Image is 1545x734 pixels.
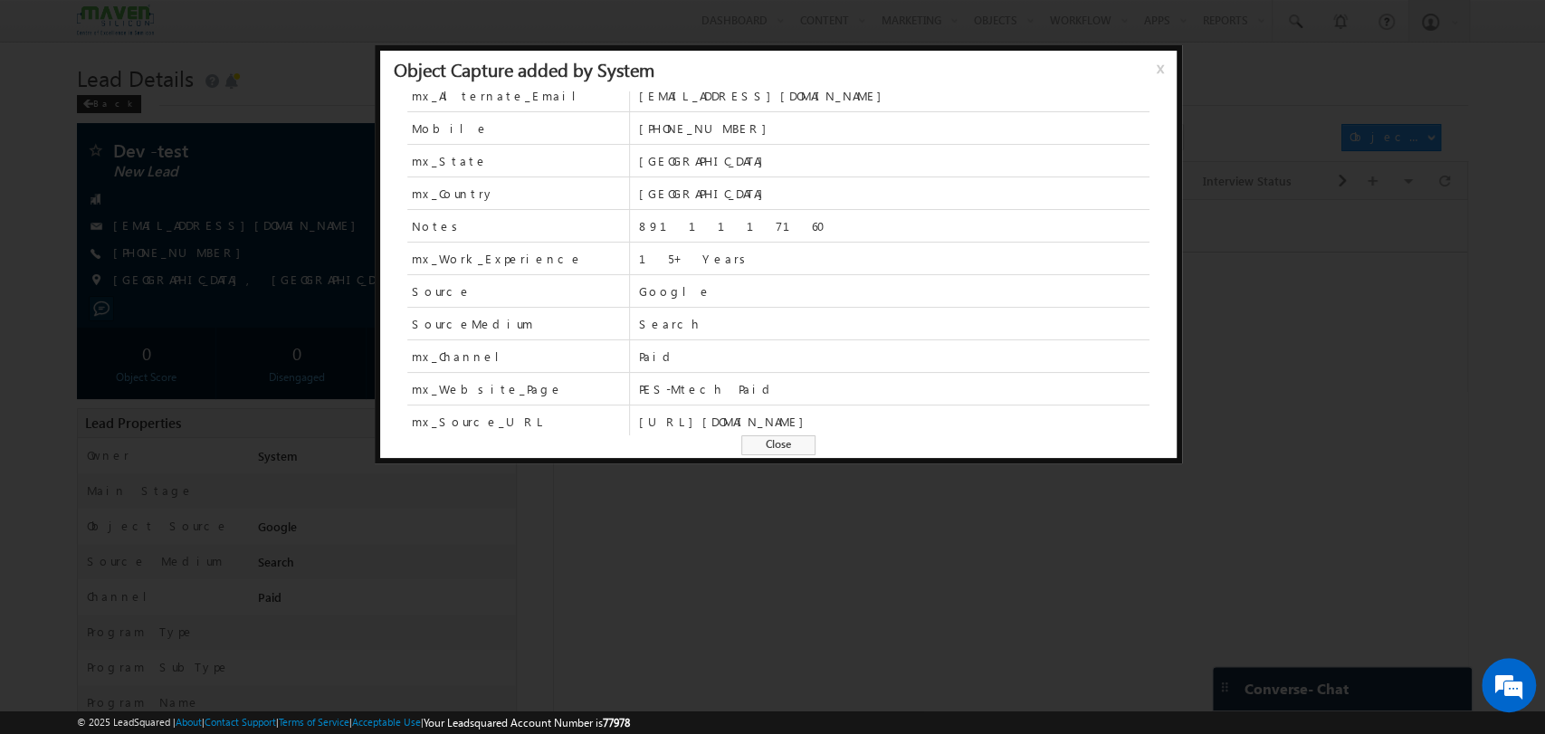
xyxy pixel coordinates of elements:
span: mx_Channel [407,340,629,372]
span: Notes [407,210,629,242]
span: 8911117160 [638,218,1149,234]
span: Close [741,435,815,455]
span: mx_State [412,153,488,169]
a: Terms of Service [279,716,349,728]
span: mx_State [407,145,629,176]
span: [GEOGRAPHIC_DATA] [638,186,1149,202]
em: Start Chat [246,558,329,582]
div: Minimize live chat window [297,9,340,52]
a: About [176,716,202,728]
span: Mobile [412,120,489,137]
div: Chat with us now [94,95,304,119]
a: Acceptable Use [352,716,421,728]
div: All Selected [91,14,226,42]
span: Search [638,316,1149,332]
span: mx_Alternate_Email [412,88,590,104]
span: mx_Country [407,177,629,209]
a: Contact Support [205,716,276,728]
img: d_60004797649_company_0_60004797649 [31,95,76,119]
span: [PHONE_NUMBER] [638,120,1149,137]
span: PES-Mtech Paid [638,381,1149,397]
div: Today [18,71,77,87]
div: Object Capture added by System [394,61,654,77]
span: mx_Alternate_Email [407,80,629,111]
div: . [117,104,788,120]
span: mx_Source_URL [412,414,547,430]
span: 77978 [603,716,630,729]
span: Mobile [407,112,629,144]
span: Source [412,283,472,300]
span: [EMAIL_ADDRESS][DOMAIN_NAME] [638,88,1149,104]
span: Your Leadsquared Account Number is [424,716,630,729]
span: [DATE] [56,104,97,120]
span: [GEOGRAPHIC_DATA] [638,153,1149,169]
span: Notes [412,218,464,234]
span: mx_Website_Page [407,373,629,405]
span: Paid [638,348,1149,365]
span: [URL][DOMAIN_NAME] [638,414,1149,430]
span: © 2025 LeadSquared | | | | | [77,714,630,731]
span: SourceMedium [407,308,629,339]
span: details [278,104,361,119]
span: mx_Website_Page [412,381,563,397]
div: All Time [311,20,348,36]
span: SourceMedium [412,316,533,332]
span: Google [638,283,1149,300]
span: Object Capture: [117,104,263,119]
span: 01:17 PM [56,125,110,141]
span: x [1157,59,1171,91]
div: All Selected [95,20,148,36]
span: mx_Channel [412,348,513,365]
textarea: Type your message and hit 'Enter' [24,167,330,542]
span: mx_Work_Experience [407,243,629,274]
span: mx_Country [412,186,495,202]
span: Activity Type [18,14,81,41]
span: 15+ Years [638,251,1149,267]
span: mx_Work_Experience [412,251,583,267]
span: mx_Source_URL [407,405,629,437]
span: Time [272,14,297,41]
span: Source [407,275,629,307]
